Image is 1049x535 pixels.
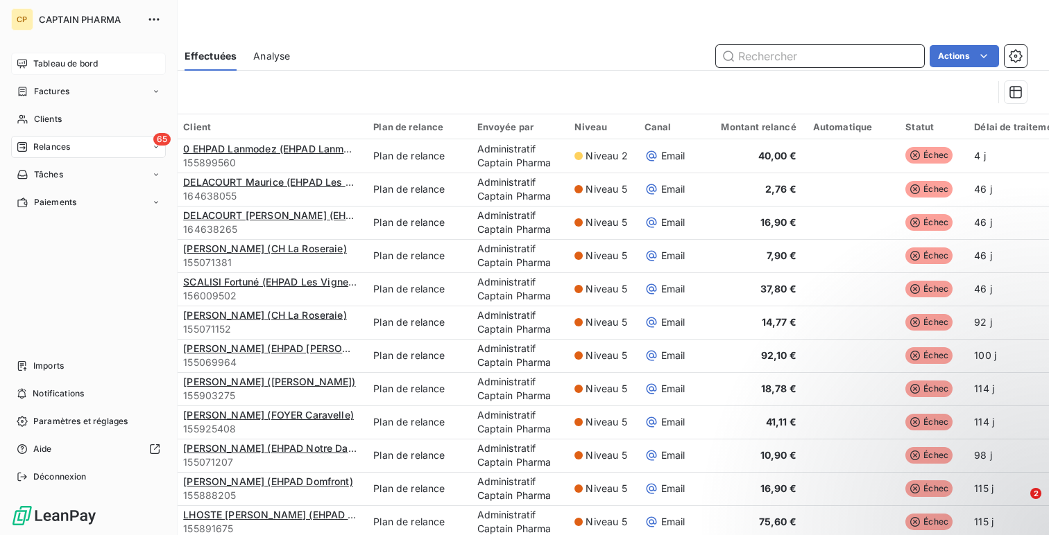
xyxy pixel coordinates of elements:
input: Rechercher [716,45,924,67]
td: Administratif Captain Pharma [469,405,567,439]
span: 7,90 € [767,249,796,261]
span: Niveau 5 [586,315,626,329]
span: 155069964 [183,356,357,369]
span: 2,76 € [765,183,796,195]
td: Administratif Captain Pharma [469,173,567,206]
span: DELACOURT Maurice (EHPAD Les Vignes) [183,176,382,188]
span: [PERSON_NAME] ([PERSON_NAME]) [183,376,355,387]
span: CAPTAIN PHARMA [39,14,139,25]
span: Niveau 5 [586,382,626,396]
span: 16,90 € [760,216,796,228]
span: Niveau 2 [586,149,627,163]
td: Administratif Captain Pharma [469,472,567,505]
span: Échec [905,214,953,231]
td: Plan de relance [365,306,468,339]
td: Plan de relance [365,472,468,505]
td: Administratif Captain Pharma [469,372,567,405]
div: Canal [645,121,688,132]
span: Échec [905,347,953,364]
span: Effectuées [185,49,237,63]
span: Échec [905,380,953,397]
span: 155903275 [183,389,357,403]
span: Niveau 5 [586,515,626,529]
span: Niveau 5 [586,216,626,229]
span: DELACOURT [PERSON_NAME] (EHPAD Les Vignes) [183,209,425,221]
span: Email [661,249,685,263]
span: Échec [905,181,953,198]
span: Échec [905,514,953,530]
span: Email [661,315,685,329]
span: 2 [1030,488,1041,499]
span: 155071207 [183,455,357,469]
td: Administratif Captain Pharma [469,139,567,173]
span: 155071152 [183,322,357,336]
div: Statut [905,121,957,132]
span: Email [661,149,685,163]
span: 16,90 € [760,482,796,494]
span: Tableau de bord [33,58,98,70]
span: Échec [905,247,953,264]
td: Plan de relance [365,239,468,272]
span: LHOSTE [PERSON_NAME] (EHPAD Domfront) [183,509,395,520]
td: Administratif Captain Pharma [469,272,567,306]
span: Email [661,282,685,296]
span: Analyse [253,49,290,63]
td: Administratif Captain Pharma [469,206,567,239]
td: Plan de relance [365,439,468,472]
div: Envoyée par [477,121,558,132]
span: Niveau 5 [586,182,626,196]
span: Niveau 5 [586,482,626,495]
span: 40,00 € [758,150,796,161]
div: Montant relancé [704,121,796,132]
span: Niveau 5 [586,249,626,263]
span: Échec [905,147,953,164]
td: Plan de relance [365,405,468,439]
span: Email [661,415,685,429]
span: [PERSON_NAME] (EHPAD [PERSON_NAME]) [183,342,391,354]
span: 92,10 € [761,349,796,361]
span: Échec [905,314,953,331]
span: Tâches [34,168,63,181]
span: Relances [33,141,70,153]
span: Paramètres et réglages [33,415,128,428]
span: Niveau 5 [586,448,626,462]
span: 164638055 [183,189,357,203]
button: Actions [930,45,999,67]
td: Plan de relance [365,272,468,306]
span: Niveau 5 [586,349,626,362]
span: 155925408 [183,422,357,436]
span: Email [661,515,685,529]
span: 18,78 € [761,383,796,394]
td: Plan de relance [365,139,468,173]
td: Administratif Captain Pharma [469,306,567,339]
span: 0 EHPAD Lanmodez (EHPAD Lanmodez) [183,143,370,155]
span: 14,77 € [762,316,796,328]
td: Administratif Captain Pharma [469,339,567,372]
span: Client [183,121,211,132]
span: [PERSON_NAME] (CH La Roseraie) [183,243,347,254]
span: 41,11 € [766,416,796,428]
span: 37,80 € [760,283,796,295]
span: Notifications [33,387,84,400]
span: Email [661,482,685,495]
span: Email [661,349,685,362]
span: 75,60 € [759,516,796,527]
span: [PERSON_NAME] (EHPAD Domfront) [183,475,353,487]
div: Automatique [813,121,889,132]
span: SCALISI Fortuné (EHPAD Les Vignes) [183,276,357,288]
span: 65 [153,133,171,146]
span: [PERSON_NAME] (EHPAD Notre Dame d'Espérance) [183,442,427,454]
td: Administratif Captain Pharma [469,239,567,272]
span: [PERSON_NAME] (FOYER Caravelle) [183,409,354,421]
span: Niveau 5 [586,282,626,296]
span: 155071381 [183,256,357,270]
span: Email [661,182,685,196]
iframe: Intercom notifications message [771,401,1049,498]
a: Aide [11,438,166,460]
td: Plan de relance [365,206,468,239]
span: Déconnexion [33,471,87,483]
span: Aide [33,443,52,455]
iframe: Intercom live chat [1002,488,1035,521]
span: 155888205 [183,489,357,502]
span: Clients [34,113,62,125]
